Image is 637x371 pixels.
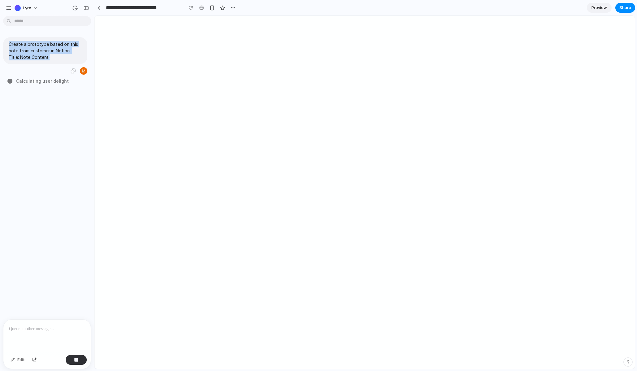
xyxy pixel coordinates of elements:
button: Share [615,3,635,13]
span: Lyra [23,5,31,11]
button: Lyra [12,3,41,13]
p: Create a prototype based on this note from customer in Notion: Title: Note Content: [9,41,82,60]
a: Preview [587,3,612,13]
span: Share [619,5,631,11]
span: Calculating user delight [16,78,69,84]
span: Preview [591,5,607,11]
